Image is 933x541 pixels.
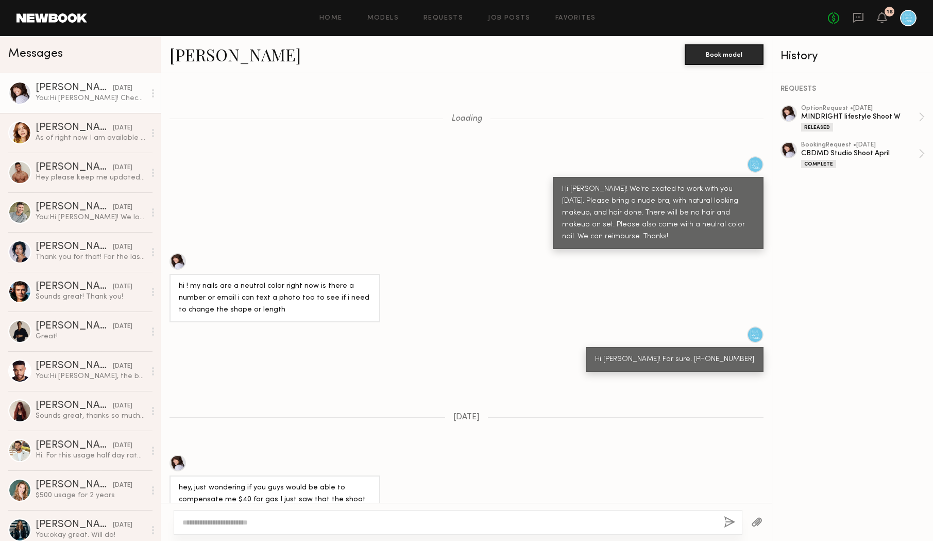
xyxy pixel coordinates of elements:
[113,322,132,332] div: [DATE]
[113,163,132,173] div: [DATE]
[36,411,145,421] div: Sounds great, thanks so much for your consideration! Xx
[179,281,371,316] div: hi ! my nails are a neutral color right now is there a number or email i can text a photo too to ...
[36,133,145,143] div: As of right now I am available that entire week
[801,105,925,132] a: optionRequest •[DATE]MINDRIGHT lifestyle Shoot WReleased
[36,162,113,173] div: [PERSON_NAME]
[113,441,132,451] div: [DATE]
[367,15,399,22] a: Models
[36,292,145,302] div: Sounds great! Thank you!
[113,203,132,212] div: [DATE]
[801,142,919,149] div: booking Request • [DATE]
[36,212,145,222] div: You: Hi [PERSON_NAME]! We look forward to seeing you [DATE]! Here is my phone # in case you need ...
[36,440,113,451] div: [PERSON_NAME]
[595,354,754,366] div: Hi [PERSON_NAME]! For sure. [PHONE_NUMBER]
[801,142,925,168] a: bookingRequest •[DATE]CBDMD Studio Shoot AprilComplete
[113,84,132,93] div: [DATE]
[801,160,836,168] div: Complete
[113,282,132,292] div: [DATE]
[36,173,145,183] div: Hey please keep me updated with the dates when you find out. As of now, the 12th is looking bette...
[453,413,480,422] span: [DATE]
[801,149,919,158] div: CBDMD Studio Shoot April
[36,321,113,332] div: [PERSON_NAME]
[451,114,482,123] span: Loading
[562,184,754,243] div: Hi [PERSON_NAME]! We're excited to work with you [DATE]. Please bring a nude bra, with natural lo...
[801,123,833,132] div: Released
[36,252,145,262] div: Thank you for that! For the last week of July i'm available the 29th or 31st. The first two weeks...
[887,9,893,15] div: 16
[36,123,113,133] div: [PERSON_NAME]
[555,15,596,22] a: Favorites
[36,520,113,530] div: [PERSON_NAME]
[36,480,113,490] div: [PERSON_NAME]
[801,105,919,112] div: option Request • [DATE]
[113,362,132,371] div: [DATE]
[36,93,145,103] div: You: Hi [PERSON_NAME]! Checking in on your availability for the 22nd. Thanks!
[113,520,132,530] div: [DATE]
[113,481,132,490] div: [DATE]
[36,282,113,292] div: [PERSON_NAME]
[36,451,145,461] div: Hi. For this usage half day rate for 4-5 hrs is 800$
[423,15,463,22] a: Requests
[36,83,113,93] div: [PERSON_NAME]
[781,86,925,93] div: REQUESTS
[113,401,132,411] div: [DATE]
[8,48,63,60] span: Messages
[169,43,301,65] a: [PERSON_NAME]
[36,530,145,540] div: You: okay great. Will do!
[36,202,113,212] div: [PERSON_NAME]
[179,482,371,518] div: hey, just wondering if you guys would be able to compensate me $40 for gas I just saw that the sh...
[36,361,113,371] div: [PERSON_NAME]
[781,51,925,62] div: History
[685,44,764,65] button: Book model
[685,50,764,58] a: Book model
[801,112,919,122] div: MINDRIGHT lifestyle Shoot W
[113,242,132,252] div: [DATE]
[488,15,531,22] a: Job Posts
[319,15,343,22] a: Home
[113,123,132,133] div: [DATE]
[36,371,145,381] div: You: Hi [PERSON_NAME], the brand has decided to go in another direction. We hope to work together...
[36,490,145,500] div: $500 usage for 2 years
[36,332,145,341] div: Great!
[36,242,113,252] div: [PERSON_NAME]
[36,401,113,411] div: [PERSON_NAME]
